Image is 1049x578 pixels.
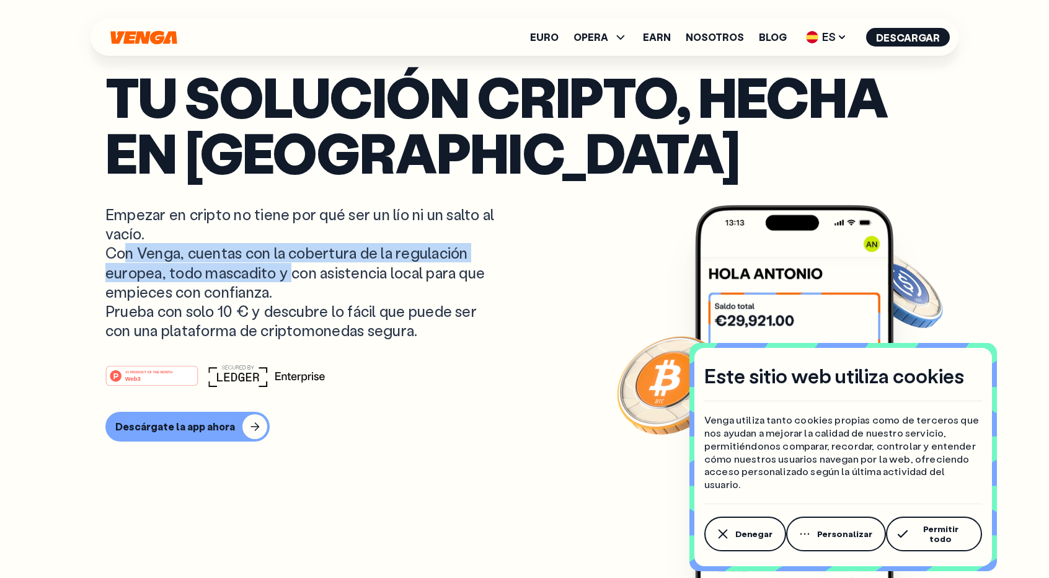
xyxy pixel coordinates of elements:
button: Permitir todo [886,517,982,551]
span: Permitir todo [913,524,968,544]
a: Descárgate la app ahora [105,412,944,442]
a: Earn [643,32,671,42]
button: Descargar [866,28,950,47]
a: #1 PRODUCT OF THE MONTHWeb3 [105,373,198,389]
span: ES [802,27,851,47]
span: OPERA [573,30,628,45]
span: Personalizar [817,529,872,539]
button: Denegar [704,517,786,551]
h4: Este sitio web utiliza cookies [704,363,964,389]
img: Bitcoin [614,329,726,440]
span: OPERA [573,32,608,42]
img: flag-es [806,31,818,43]
tspan: Web3 [125,375,141,382]
a: Euro [530,32,559,42]
button: Personalizar [786,517,886,551]
button: Descárgate la app ahora [105,412,270,442]
svg: Inicio [109,30,179,45]
a: Nosotros [686,32,744,42]
p: Tu solución cripto, hecha en [GEOGRAPHIC_DATA] [105,68,944,180]
a: Blog [759,32,787,42]
p: Empezar en cripto no tiene por qué ser un lío ni un salto al vacío. Con Venga, cuentas con la cob... [105,205,497,340]
div: Descárgate la app ahora [115,420,235,433]
p: Venga utiliza tanto cookies propias como de terceros que nos ayudan a mejorar la calidad de nuest... [704,414,982,491]
span: Denegar [735,529,772,539]
img: USDC coin [856,245,945,334]
tspan: #1 PRODUCT OF THE MONTH [125,370,172,374]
